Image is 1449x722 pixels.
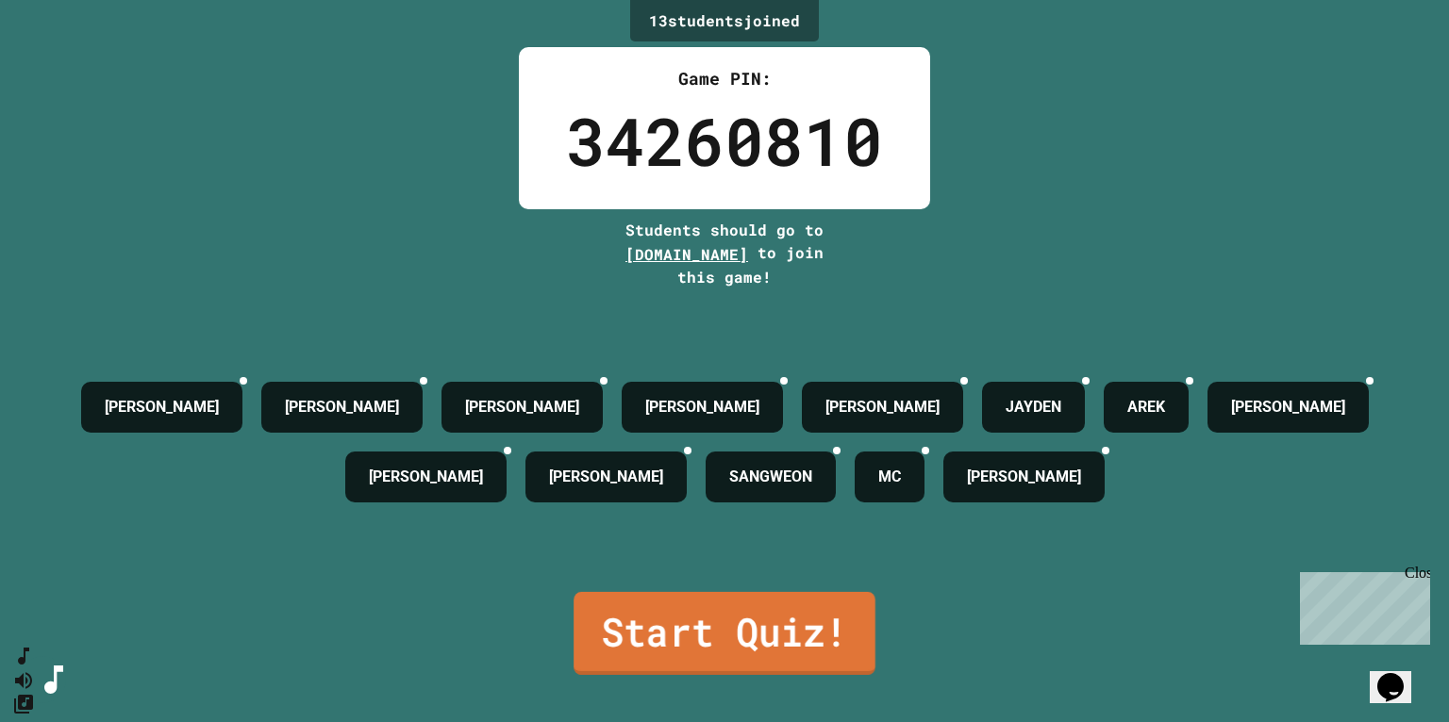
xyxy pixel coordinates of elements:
h4: [PERSON_NAME] [105,396,219,418]
iframe: chat widget [1370,647,1430,703]
h4: AREK [1127,396,1165,418]
h4: JAYDEN [1006,396,1061,418]
h4: [PERSON_NAME] [465,396,579,418]
div: Chat with us now!Close [8,8,130,120]
div: 34260810 [566,91,883,190]
h4: [PERSON_NAME] [549,466,663,488]
h4: [PERSON_NAME] [645,396,759,418]
a: Start Quiz! [574,592,875,675]
h4: [PERSON_NAME] [285,396,399,418]
button: SpeedDial basic example [12,645,35,668]
h4: [PERSON_NAME] [369,466,483,488]
div: Students should go to to join this game! [607,219,842,288]
span: [DOMAIN_NAME] [625,244,748,264]
h4: MC [878,466,901,488]
div: Game PIN: [566,66,883,91]
h4: SANGWEON [729,466,812,488]
iframe: chat widget [1292,565,1430,645]
h4: [PERSON_NAME] [1231,396,1345,418]
button: Mute music [12,668,35,692]
h4: [PERSON_NAME] [967,466,1081,488]
h4: [PERSON_NAME] [825,396,940,418]
button: Change Music [12,692,35,715]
